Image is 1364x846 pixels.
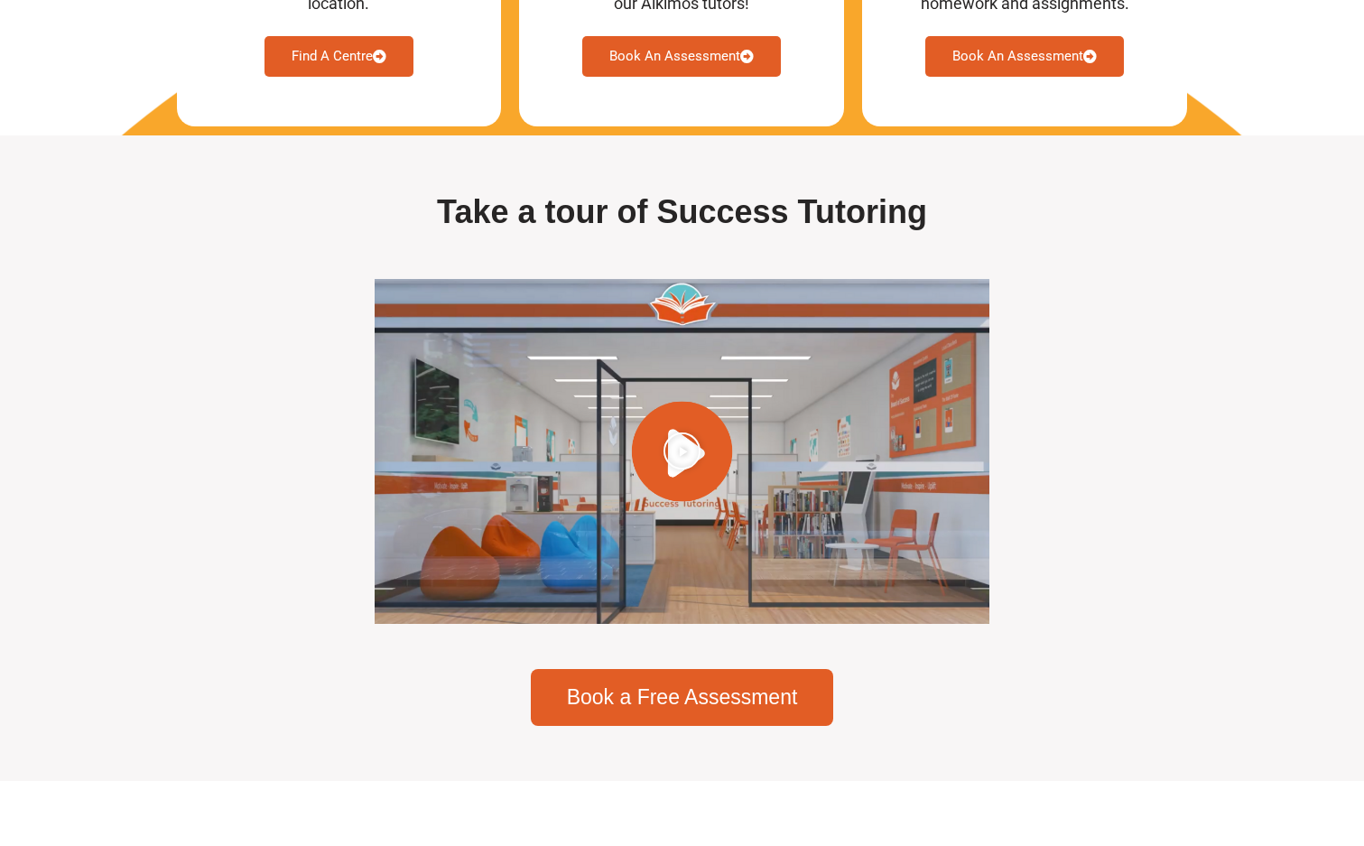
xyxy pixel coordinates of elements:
[582,36,781,77] a: Book An Assessment
[567,687,798,708] span: Book a Free Assessment
[264,36,413,77] a: Find A Centre
[531,669,834,726] a: Book a Free Assessment
[224,191,1140,234] h2: Take a tour of Success Tutoring
[1054,642,1364,846] iframe: Chat Widget
[925,36,1124,77] a: Book An Assessment
[663,430,701,472] div: Play Video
